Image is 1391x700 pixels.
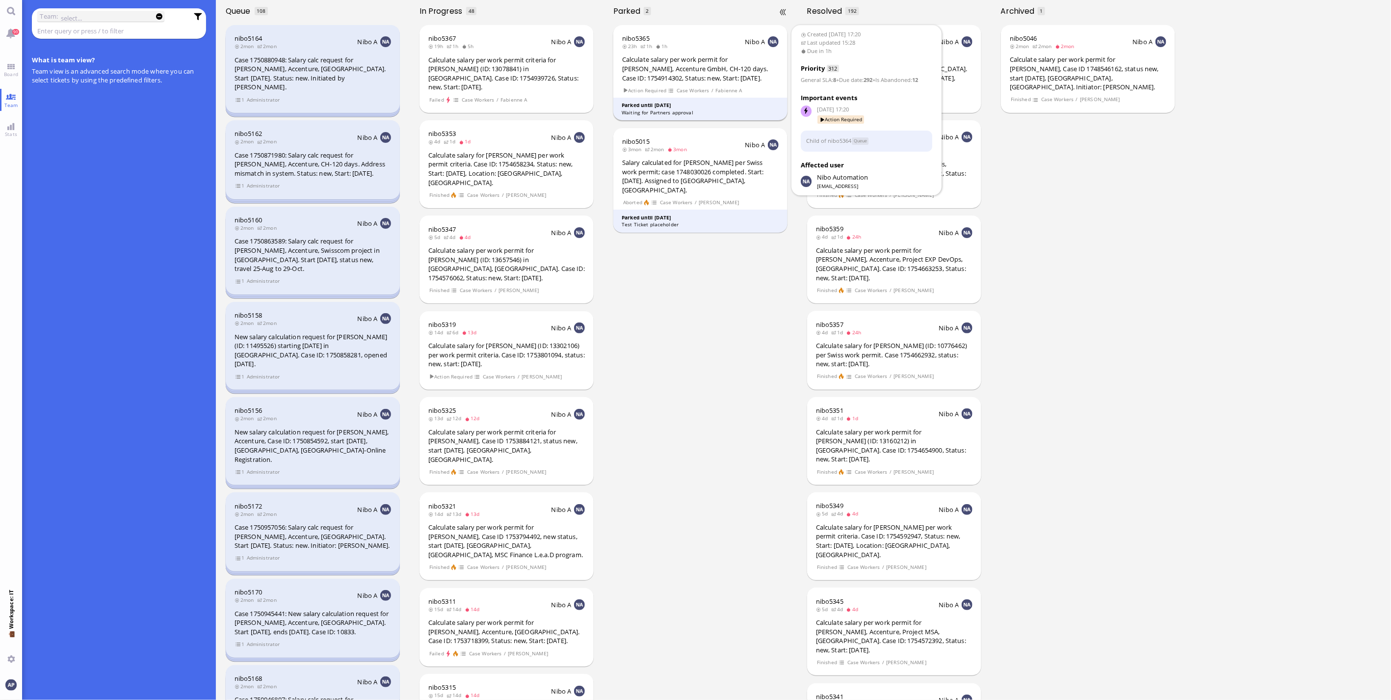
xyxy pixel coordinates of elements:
span: Queue [226,5,254,17]
img: NA [768,36,779,47]
span: Archived [1001,5,1038,17]
a: nibo5046 [1010,34,1037,43]
span: / [889,191,892,199]
img: NA [768,139,779,150]
span: 1d [846,415,862,422]
span: nibo5015 [622,137,650,146]
span: [PERSON_NAME] [893,372,934,380]
span: [PERSON_NAME] [893,468,934,476]
h3: Affected user [801,161,933,170]
span: 2 [646,7,649,14]
span: nibo5347 [428,225,456,234]
span: view 1 items [235,96,245,104]
span: 4d [816,233,831,240]
a: nibo5357 [816,320,843,329]
span: view 1 items [235,373,245,381]
span: Nibo A [551,133,572,142]
span: / [889,286,892,295]
span: 2mon [235,224,257,231]
span: 4d [428,138,444,145]
span: / [882,563,885,571]
span: [EMAIL_ADDRESS] [817,183,868,189]
span: 90 [12,29,19,35]
span: Administrator [246,468,280,476]
span: Administrator [246,96,280,104]
span: 312 [827,65,839,73]
span: Priority [801,64,825,73]
span: nibo5359 [816,224,843,233]
span: 14d [465,606,483,613]
span: 2mon [257,415,280,422]
a: nibo5367 [428,34,456,43]
span: Administrator [246,277,280,285]
span: Nibo A [939,409,959,418]
img: NA [962,504,972,515]
span: Case Workers [467,563,500,571]
span: 19h [428,43,446,50]
span: [PERSON_NAME] [886,563,927,571]
span: 3mon [622,146,645,153]
span: 5d [428,234,444,241]
span: Nibo A [358,37,378,46]
div: Waiting for Partners approval [622,109,779,116]
span: : [836,77,872,84]
div: Calculate salary per work permit criteria for [PERSON_NAME] (ID: 13078841) in [GEOGRAPHIC_DATA]. ... [428,55,585,92]
span: Nibo A [939,37,959,46]
span: 14d [428,329,446,336]
span: [PERSON_NAME] [522,373,562,381]
span: nibo5168 [235,674,262,683]
span: 23h [622,43,640,50]
span: In progress [420,5,466,17]
a: nibo5170 [235,588,262,596]
img: NA [574,504,585,515]
a: nibo5345 [816,597,843,606]
a: nibo5351 [816,406,843,415]
span: Case Workers [467,468,500,476]
img: NA [380,590,391,601]
span: Case Workers [1041,95,1074,104]
span: nibo5315 [428,683,456,692]
span: / [889,372,892,380]
a: nibo5160 [235,215,262,224]
span: Case Workers [854,191,888,199]
span: view 1 items [235,182,245,190]
span: 2mon [235,511,257,517]
span: 2mon [235,43,257,50]
a: nibo5172 [235,502,262,511]
img: NA [380,36,391,47]
span: 13d [462,329,480,336]
span: nibo5311 [428,597,456,606]
span: Finished [429,468,449,476]
span: nibo5162 [235,129,262,138]
span: 1d [444,138,459,145]
div: Calculate salary per work permit criteria for [PERSON_NAME], Case ID 1753884121, status new, star... [428,428,585,464]
span: nibo5319 [428,320,456,329]
span: view 1 items [235,554,245,562]
span: Last updated 15:28 [801,39,933,47]
span: Created [DATE] 17:20 [801,30,933,39]
span: 4d [831,606,846,613]
span: Nibo A [745,140,765,149]
span: Nibo A [939,133,959,141]
span: Case Workers [676,86,709,95]
div: Case 1750871980: Salary calc request for [PERSON_NAME], Accenture, CH-120 days. Address mismatch ... [235,151,391,178]
span: 2mon [257,138,280,145]
span: Nibo A [358,133,378,142]
span: 2mon [257,596,280,603]
span: 2mon [257,224,280,231]
span: / [501,468,504,476]
span: Nibo A [551,37,572,46]
img: NA [380,313,391,324]
span: / [694,198,697,207]
span: 6d [446,329,462,336]
img: NA [574,227,585,238]
span: / [1076,95,1078,104]
a: nibo5353 [428,129,456,138]
div: Calculate salary per work permit for [PERSON_NAME], Accenture, Project EXP DevOps, [GEOGRAPHIC_DA... [816,246,972,282]
span: 4d [444,234,459,241]
span: Finished [429,191,449,199]
img: NA [574,686,585,697]
span: 4d [831,510,846,517]
span: [PERSON_NAME] [699,198,739,207]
